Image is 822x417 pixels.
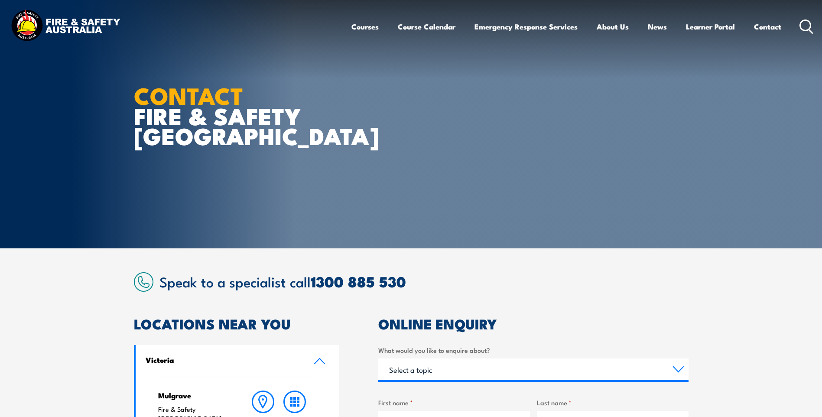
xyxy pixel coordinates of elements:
label: First name [378,397,530,407]
a: Emergency Response Services [474,15,578,38]
a: 1300 885 530 [311,270,406,293]
h2: ONLINE ENQUIRY [378,317,689,329]
h4: Mulgrave [158,391,231,400]
label: What would you like to enquire about? [378,345,689,355]
a: Courses [351,15,379,38]
h1: FIRE & SAFETY [GEOGRAPHIC_DATA] [134,85,348,146]
a: About Us [597,15,629,38]
strong: CONTACT [134,77,244,113]
h2: LOCATIONS NEAR YOU [134,317,339,329]
h4: Victoria [146,355,301,365]
a: News [648,15,667,38]
a: Course Calendar [398,15,455,38]
h2: Speak to a specialist call [159,274,689,289]
label: Last name [537,397,689,407]
a: Contact [754,15,781,38]
a: Victoria [136,345,339,377]
a: Learner Portal [686,15,735,38]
